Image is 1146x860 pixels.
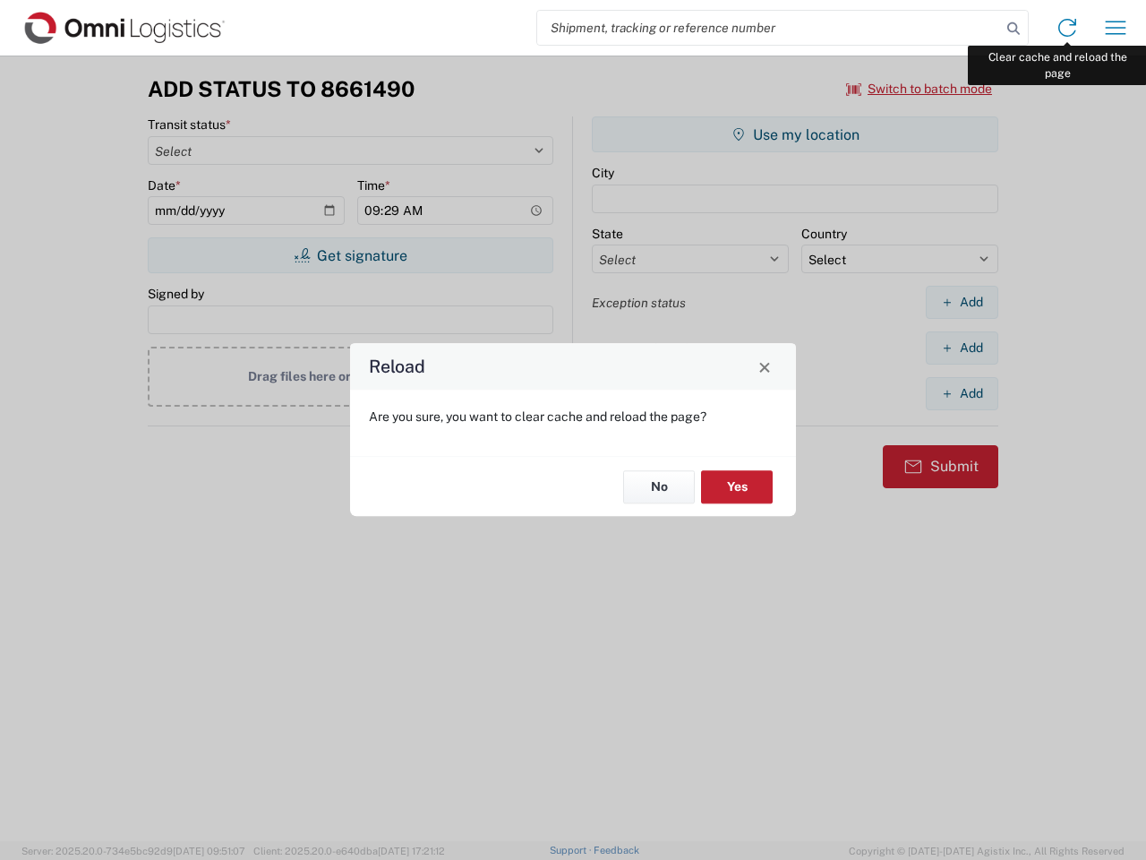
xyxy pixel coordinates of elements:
input: Shipment, tracking or reference number [537,11,1001,45]
button: No [623,470,695,503]
button: Yes [701,470,773,503]
p: Are you sure, you want to clear cache and reload the page? [369,408,777,425]
h4: Reload [369,354,425,380]
button: Close [752,354,777,379]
